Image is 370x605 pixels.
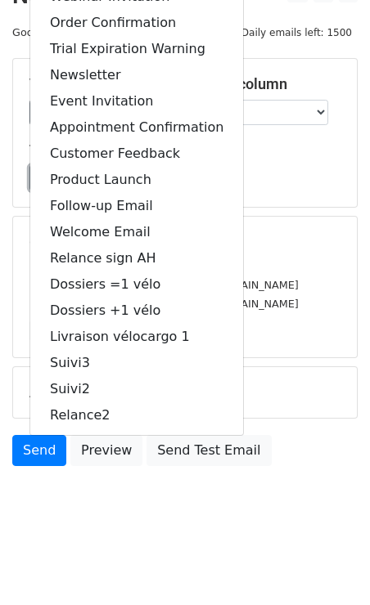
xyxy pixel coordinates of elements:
[29,298,299,310] small: [PERSON_NAME][EMAIL_ADDRESS][DOMAIN_NAME]
[30,167,243,193] a: Product Launch
[30,114,243,141] a: Appointment Confirmation
[236,24,358,42] span: Daily emails left: 1500
[30,298,243,324] a: Dossiers +1 vélo
[30,88,243,114] a: Event Invitation
[147,435,271,466] a: Send Test Email
[70,435,142,466] a: Preview
[30,376,243,402] a: Suivi2
[30,219,243,245] a: Welcome Email
[197,75,341,93] h5: Email column
[30,245,243,271] a: Relance sign AH
[236,26,358,38] a: Daily emails left: 1500
[30,402,243,428] a: Relance2
[30,10,243,36] a: Order Confirmation
[12,26,215,38] small: Google Sheet:
[12,435,66,466] a: Send
[30,350,243,376] a: Suivi3
[30,324,243,350] a: Livraison vélocargo 1
[30,271,243,298] a: Dossiers =1 vélo
[288,527,370,605] div: Widget de chat
[29,279,299,291] small: [EMAIL_ADDRESS][PERSON_NAME][DOMAIN_NAME]
[30,193,243,219] a: Follow-up Email
[288,527,370,605] iframe: Chat Widget
[30,62,243,88] a: Newsletter
[30,36,243,62] a: Trial Expiration Warning
[30,141,243,167] a: Customer Feedback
